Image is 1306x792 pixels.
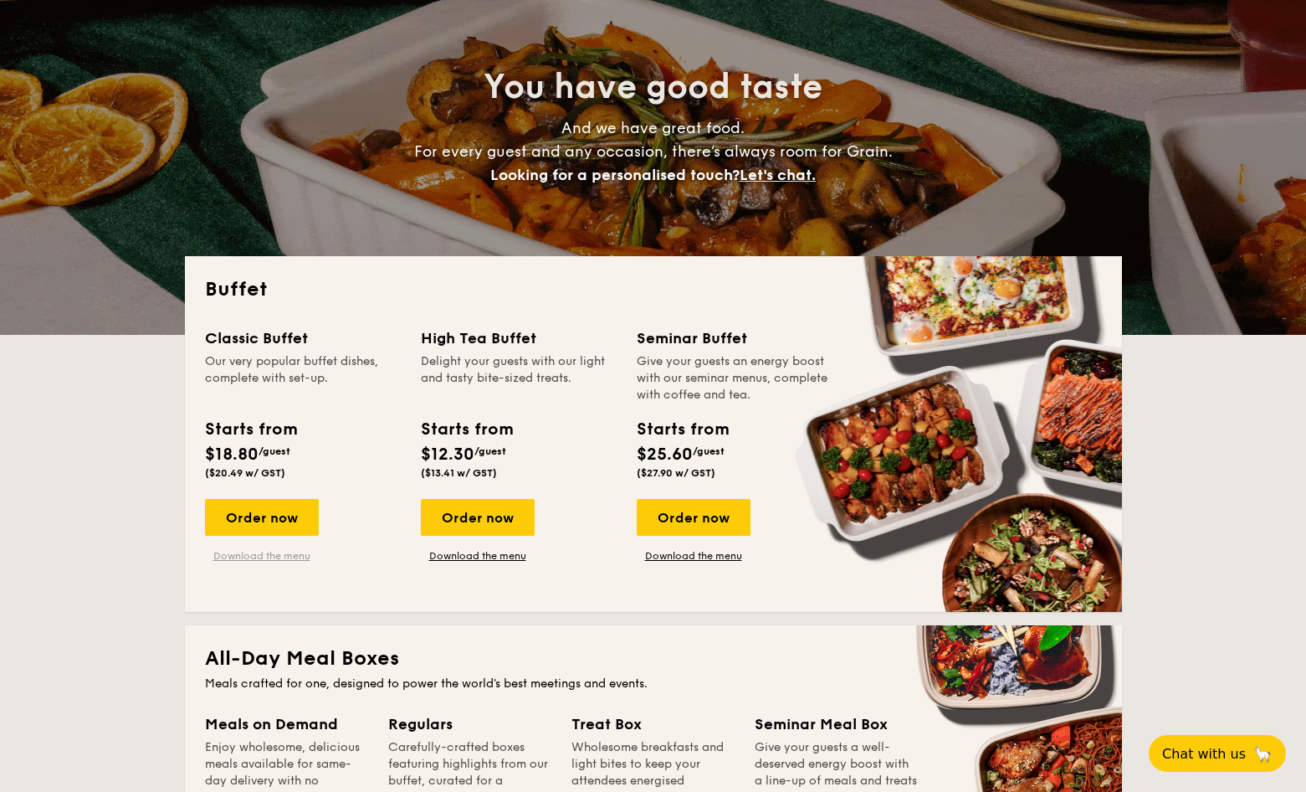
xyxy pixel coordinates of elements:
span: /guest [693,445,725,457]
h2: Buffet [205,276,1102,303]
div: Meals crafted for one, designed to power the world's best meetings and events. [205,676,1102,692]
div: Order now [421,499,535,536]
div: Give your guests an energy boost with our seminar menus, complete with coffee and tea. [637,353,832,404]
div: Starts from [421,417,512,442]
span: /guest [259,445,290,457]
div: Seminar Meal Box [755,712,918,736]
a: Download the menu [205,549,319,563]
span: $12.30 [421,445,474,465]
div: Treat Box [571,712,735,736]
div: Starts from [637,417,728,442]
div: Seminar Buffet [637,327,832,350]
span: ($13.41 w/ GST) [421,467,497,479]
div: Delight your guests with our light and tasty bite-sized treats. [421,353,617,404]
span: Let's chat. [740,166,816,184]
div: Order now [637,499,750,536]
div: Starts from [205,417,296,442]
span: $25.60 [637,445,693,465]
span: $18.80 [205,445,259,465]
span: You have good taste [484,67,822,107]
span: Looking for a personalised touch? [490,166,740,184]
h2: All-Day Meal Boxes [205,645,1102,672]
button: Chat with us🦙 [1149,735,1286,772]
div: Our very popular buffet dishes, complete with set-up. [205,353,401,404]
span: And we have great food. For every guest and any occasion, there’s always room for Grain. [414,119,893,184]
div: Meals on Demand [205,712,368,736]
span: ($27.90 w/ GST) [637,467,715,479]
div: Regulars [388,712,551,736]
a: Download the menu [421,549,535,563]
span: 🦙 [1252,744,1273,764]
div: Classic Buffet [205,327,401,350]
span: Chat with us [1162,746,1246,762]
div: High Tea Buffet [421,327,617,350]
span: ($20.49 w/ GST) [205,467,285,479]
div: Order now [205,499,319,536]
a: Download the menu [637,549,750,563]
span: /guest [474,445,506,457]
